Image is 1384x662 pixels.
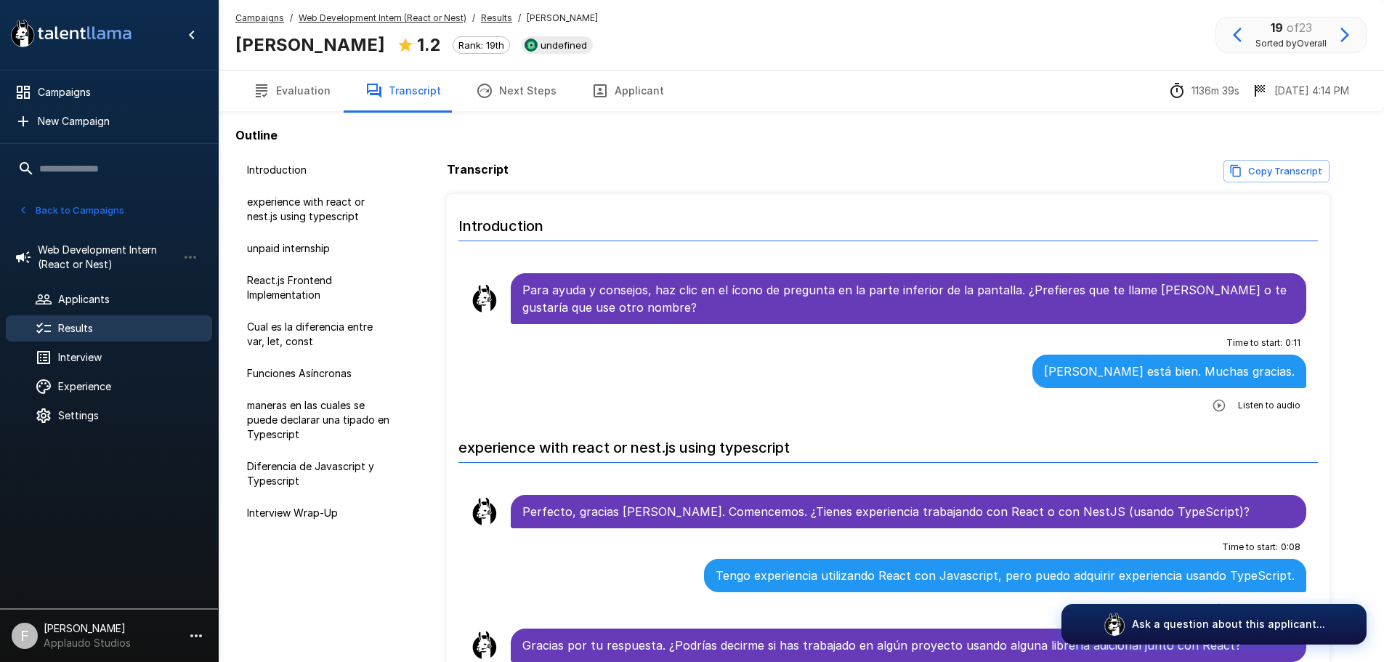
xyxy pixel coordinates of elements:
[235,34,385,55] b: [PERSON_NAME]
[1061,604,1367,645] button: Ask a question about this applicant...
[1281,540,1300,554] span: 0 : 08
[1287,20,1312,35] span: of 23
[458,203,1319,241] h6: Introduction
[235,360,404,387] div: Funciones Asíncronas
[235,500,404,526] div: Interview Wrap-Up
[453,39,509,51] span: Rank: 19th
[470,497,499,526] img: llama_clean.png
[522,281,1295,316] p: Para ayuda y consejos, haz clic en el ícono de pregunta en la parte inferior de la pantalla. ¿Pre...
[1103,613,1126,636] img: logo_glasses@2x.png
[235,189,404,230] div: experience with react or nest.js using typescript
[417,34,441,55] b: 1.2
[1191,84,1239,98] p: 1136m 39s
[247,506,392,520] span: Interview Wrap-Up
[458,424,1319,463] h6: experience with react or nest.js using typescript
[1132,617,1325,631] p: Ask a question about this applicant...
[235,314,404,355] div: Cual es la diferencia entre var, let, const
[574,70,681,111] button: Applicant
[348,70,458,111] button: Transcript
[247,195,392,224] span: experience with react or nest.js using typescript
[247,398,392,442] span: maneras en las cuales se puede declarar una tipado en Typescript
[470,284,499,313] img: llama_clean.png
[235,70,348,111] button: Evaluation
[470,631,499,660] img: llama_clean.png
[1222,540,1278,554] span: Time to start :
[1255,36,1327,51] span: Sorted by Overall
[716,567,1295,584] p: Tengo experiencia utilizando React con Javascript, pero puedo adquirir experiencia usando TypeScr...
[1274,84,1349,98] p: [DATE] 4:14 PM
[1238,398,1300,413] span: Listen to audio
[1271,20,1283,35] b: 19
[1226,336,1282,350] span: Time to start :
[522,637,1295,654] p: Gracias por tu respuesta. ¿Podrías decirme si has trabajado en algún proyecto usando alguna libre...
[235,453,404,494] div: Diferencia de Javascript y Typescript
[235,267,404,308] div: React.js Frontend Implementation
[535,39,593,51] span: undefined
[247,241,392,256] span: unpaid internship
[247,366,392,381] span: Funciones Asíncronas
[1238,602,1300,617] span: Listen to audio
[1044,363,1295,380] p: [PERSON_NAME] está bien. Muchas gracias.
[522,36,593,54] div: View profile in SmartRecruiters
[247,320,392,349] span: Cual es la diferencia entre var, let, const
[247,459,392,488] span: Diferencia de Javascript y Typescript
[1285,336,1300,350] span: 0 : 11
[1168,82,1239,100] div: The time between starting and completing the interview
[522,503,1295,520] p: Perfecto, gracias [PERSON_NAME]. Comencemos. ¿Tienes experiencia trabajando con React o con NestJ...
[247,273,392,302] span: React.js Frontend Implementation
[1251,82,1349,100] div: The date and time when the interview was completed
[247,163,392,177] span: Introduction
[235,235,404,262] div: unpaid internship
[458,70,574,111] button: Next Steps
[1223,160,1330,182] button: Copy transcript
[525,39,538,52] img: smartrecruiters_logo.jpeg
[235,157,404,183] div: Introduction
[447,162,509,177] b: Transcript
[235,392,404,448] div: maneras en las cuales se puede declarar una tipado en Typescript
